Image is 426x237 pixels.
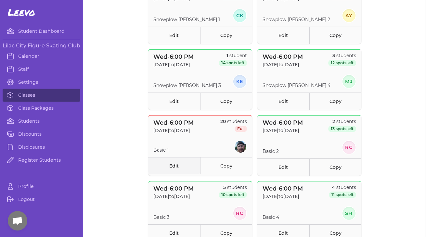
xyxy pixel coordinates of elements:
p: students [328,52,356,59]
a: Copy [309,93,361,110]
text: AY [345,13,353,19]
a: Edit [257,27,309,44]
span: 10 spots left [219,192,247,198]
p: [DATE] to [DATE] [263,193,303,200]
p: Wed - 6:00 PM [153,184,194,193]
span: Leevo [8,6,35,18]
text: KE [236,79,243,84]
p: [DATE] to [DATE] [153,193,194,200]
a: Class Packages [3,102,80,115]
p: Snowplow [PERSON_NAME] 2 [263,16,330,23]
p: students [329,184,356,191]
a: Classes [3,89,80,102]
p: students [219,184,247,191]
span: 13 spots left [328,126,356,132]
p: Wed - 6:00 PM [153,52,194,61]
p: students [220,118,247,125]
text: RC [345,144,353,150]
a: Students [3,115,80,128]
h3: Lilac City Figure Skating Club [3,42,80,50]
p: Wed - 6:00 PM [263,184,303,193]
p: Wed - 6:00 PM [153,118,194,127]
span: 1 [226,53,228,58]
span: Full [235,126,247,132]
span: 14 spots left [219,60,247,66]
a: Edit [257,93,309,110]
a: Edit [148,157,200,174]
div: Open chat [8,211,27,231]
p: [DATE] to [DATE] [153,127,194,134]
a: Logout [3,193,80,206]
span: 20 [220,118,226,124]
a: Copy [309,158,361,176]
a: Register Students [3,154,80,167]
a: Copy [200,93,252,110]
a: Copy [200,27,252,44]
a: Edit [148,93,200,110]
a: Calendar [3,50,80,63]
a: Discounts [3,128,80,141]
p: [DATE] to [DATE] [263,61,303,68]
a: Student Dashboard [3,25,80,38]
a: Settings [3,76,80,89]
p: Basic 2 [263,148,279,155]
p: Snowplow [PERSON_NAME] 1 [153,16,220,23]
text: SH [345,210,353,216]
p: Basic 1 [153,147,169,153]
a: Profile [3,180,80,193]
a: Copy [200,157,252,174]
span: 2 [332,118,335,124]
p: Basic 3 [153,214,170,220]
p: Snowplow [PERSON_NAME] 4 [263,82,330,89]
text: MJ [345,79,353,84]
text: CK [236,13,243,19]
span: 12 spots left [328,60,356,66]
text: RC [236,210,244,216]
span: 3 [332,53,335,58]
a: Staff [3,63,80,76]
p: [DATE] to [DATE] [263,127,303,134]
p: [DATE] to [DATE] [153,61,194,68]
p: students [328,118,356,125]
p: Wed - 6:00 PM [263,118,303,127]
span: 11 spots left [329,192,356,198]
a: Copy [309,27,361,44]
p: student [219,52,247,59]
a: Edit [257,158,309,176]
a: Edit [148,27,200,44]
span: 5 [223,184,226,190]
span: 4 [332,184,335,190]
p: Wed - 6:00 PM [263,52,303,61]
a: Disclosures [3,141,80,154]
p: Snowplow [PERSON_NAME] 3 [153,82,221,89]
p: Basic 4 [263,214,279,220]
